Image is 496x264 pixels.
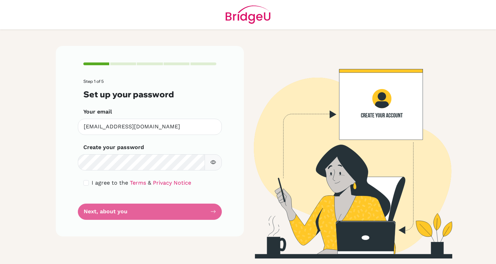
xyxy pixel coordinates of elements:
[148,179,151,186] span: &
[78,119,222,135] input: Insert your email*
[83,89,216,99] h3: Set up your password
[83,143,144,151] label: Create your password
[83,79,104,84] span: Step 1 of 5
[92,179,128,186] span: I agree to the
[153,179,191,186] a: Privacy Notice
[83,108,112,116] label: Your email
[130,179,146,186] a: Terms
